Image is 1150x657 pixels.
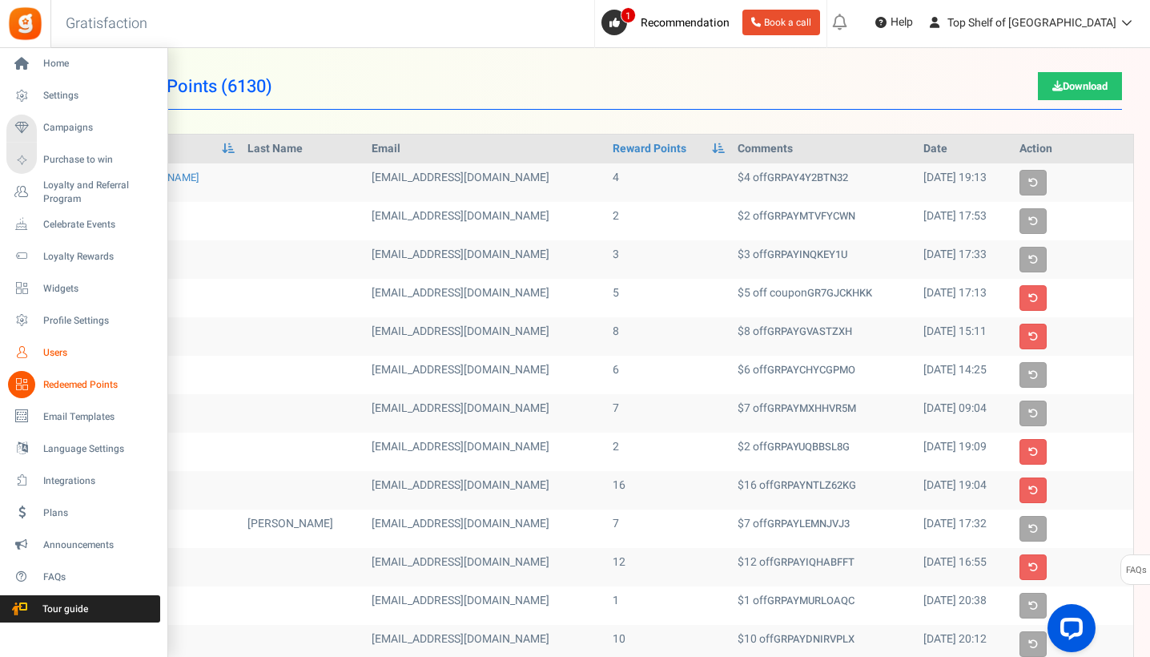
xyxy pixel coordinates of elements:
td: [DATE] 16:55 [917,548,1013,586]
a: Download [1038,72,1122,100]
a: Help [869,10,919,35]
td: [DATE] 17:53 [917,202,1013,240]
td: [PERSON_NAME] [241,510,365,548]
td: 16 [606,471,731,510]
span: Tour guide [7,603,119,616]
span: Language Settings [43,442,155,456]
strong: GR7GJCKHKK [807,285,872,300]
td: 12 [606,548,731,586]
i: Delete coupon and restore points [1028,293,1038,303]
span: Help [887,14,913,30]
a: Loyalty and Referral Program [6,179,160,206]
h3: Gratisfaction [48,8,165,40]
span: Celebrate Events [43,218,155,232]
i: User already used the coupon [1028,216,1038,226]
th: Last Name [241,135,365,163]
td: [EMAIL_ADDRESS][DOMAIN_NAME] [365,279,605,317]
a: Purchase to win [6,147,160,174]
td: [DATE] 15:11 [917,317,1013,356]
span: Loyalty Rewards [43,250,155,264]
strong: GRPAYLEMNJVJ3 [767,516,850,531]
td: 3 [606,240,731,279]
td: [EMAIL_ADDRESS][DOMAIN_NAME] [365,471,605,510]
td: [EMAIL_ADDRESS][DOMAIN_NAME] [365,317,605,356]
span: Redeemed Points ( ) [78,78,272,95]
span: Email Templates [43,410,155,424]
td: [EMAIL_ADDRESS][DOMAIN_NAME] [365,586,605,625]
td: $6 off [731,356,917,394]
a: Widgets [6,275,160,302]
td: [DATE] 19:04 [917,471,1013,510]
a: Campaigns [6,115,160,142]
span: Campaigns [43,121,155,135]
td: [EMAIL_ADDRESS][DOMAIN_NAME] [365,240,605,279]
strong: GRPAYDNIRVPLX [774,631,854,647]
td: [EMAIL_ADDRESS][DOMAIN_NAME] [365,433,605,471]
td: 6 [606,356,731,394]
span: Users [43,346,155,360]
strong: GRPAYMXHHVR5M [767,401,856,416]
i: User already used the coupon [1028,524,1038,534]
strong: GRPAYUQBBSL8G [767,439,850,454]
td: 5 [606,279,731,317]
td: $5 off coupon [731,279,917,317]
i: User already used the coupon [1028,639,1038,649]
i: You can delete only after 1 hour of points redeemed [1028,178,1038,187]
i: User already used the coupon [1028,409,1038,418]
td: [EMAIL_ADDRESS][DOMAIN_NAME] [365,202,605,240]
span: Home [43,57,155,71]
td: [DATE] 20:38 [917,586,1013,625]
td: [DATE] 17:33 [917,240,1013,279]
td: 8 [606,317,731,356]
i: Delete coupon and restore points [1028,486,1038,495]
a: FAQs [6,563,160,590]
a: Users [6,339,160,366]
img: Gratisfaction [7,6,43,42]
a: Integrations [6,467,160,494]
i: Delete coupon and restore points [1028,447,1038,457]
th: Comments [731,135,917,163]
span: Integrations [43,474,155,488]
a: Settings [6,83,160,110]
span: Loyalty and Referral Program [43,179,160,206]
i: Delete coupon and restore points [1028,332,1038,341]
td: 2 [606,433,731,471]
a: Language Settings [6,435,160,462]
td: [DATE] 09:04 [917,394,1013,433]
a: Profile Settings [6,307,160,334]
span: Purchase to win [43,153,155,167]
strong: GRPAYIQHABFFT [774,554,854,570]
i: Delete coupon and restore points [1028,562,1038,572]
td: 7 [606,394,731,433]
strong: GRPAYMTVFYCWN [767,208,855,224]
td: [EMAIL_ADDRESS][DOMAIN_NAME] [365,163,605,202]
span: FAQs [1125,555,1147,586]
strong: GRPAYMURLOAQC [767,593,854,608]
span: Recommendation [641,14,730,31]
td: $12 off [731,548,917,586]
a: 1 Recommendation [601,10,736,35]
td: [DATE] 19:13 [917,163,1013,202]
span: FAQs [43,570,155,584]
span: Announcements [43,538,155,552]
a: Email Templates [6,403,160,430]
span: 1 [621,7,636,23]
i: User already used the coupon [1028,370,1038,380]
td: [EMAIL_ADDRESS][DOMAIN_NAME] [365,394,605,433]
td: [DATE] 17:13 [917,279,1013,317]
th: Date [917,135,1013,163]
span: Profile Settings [43,314,155,328]
td: [DATE] 17:32 [917,510,1013,548]
span: Settings [43,89,155,103]
td: [EMAIL_ADDRESS][DOMAIN_NAME] [365,548,605,586]
td: $1 off [731,586,917,625]
span: Top Shelf of [GEOGRAPHIC_DATA] [947,14,1116,31]
strong: GRPAYCHYCGPMO [767,362,855,377]
td: [EMAIL_ADDRESS][DOMAIN_NAME] [365,356,605,394]
span: 6130 [227,74,266,99]
a: Loyalty Rewards [6,243,160,270]
a: Home [6,50,160,78]
td: $4 off [731,163,917,202]
a: Redeemed Points [6,371,160,398]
